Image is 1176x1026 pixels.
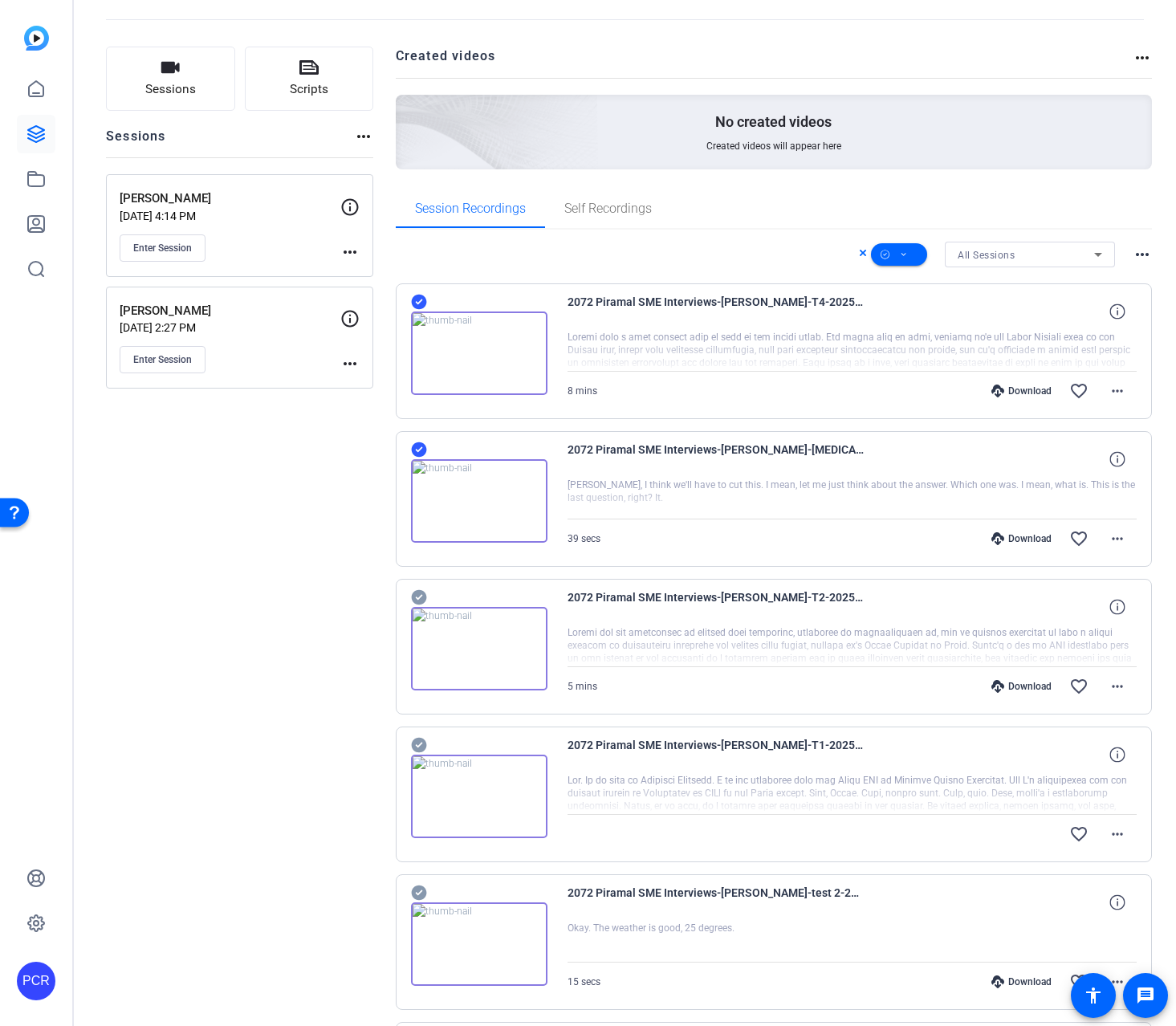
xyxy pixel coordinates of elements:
div: Download [983,975,1060,988]
img: thumb-nail [411,607,547,690]
mat-icon: favorite_border [1069,824,1089,844]
span: 2072 Piramal SME Interviews-[PERSON_NAME]-T1-2025-10-07-10-18-31-535-0 [568,735,865,774]
mat-icon: more_horiz [340,354,360,373]
span: 39 secs [568,533,600,544]
p: No created videos [715,112,832,132]
mat-icon: more_horiz [1108,529,1127,548]
mat-icon: more_horiz [1133,245,1152,264]
span: Self Recordings [564,202,652,215]
span: 8 mins [568,385,597,397]
mat-icon: more_horiz [1133,48,1152,67]
mat-icon: more_horiz [340,242,360,262]
img: thumb-nail [411,755,547,838]
p: [PERSON_NAME] [120,302,340,320]
mat-icon: more_horiz [1108,824,1127,844]
span: Session Recordings [415,202,526,215]
button: Enter Session [120,234,205,262]
span: All Sessions [958,250,1015,261]
span: 2072 Piramal SME Interviews-[PERSON_NAME]-T4-2025-10-07-10-41-36-783-0 [568,292,865,331]
button: Sessions [106,47,235,111]
button: Enter Session [120,346,205,373]
mat-icon: favorite_border [1069,972,1089,991]
p: [DATE] 2:27 PM [120,321,340,334]
p: [DATE] 4:14 PM [120,210,340,222]
span: 15 secs [568,976,600,987]
span: Created videos will appear here [706,140,841,153]
mat-icon: favorite_border [1069,677,1089,696]
mat-icon: message [1136,986,1155,1005]
h2: Created videos [396,47,1133,78]
h2: Sessions [106,127,166,157]
mat-icon: more_horiz [1108,677,1127,696]
button: Scripts [245,47,374,111]
div: PCR [17,962,55,1000]
mat-icon: accessibility [1084,986,1103,1005]
div: Download [983,532,1060,545]
span: 2072 Piramal SME Interviews-[PERSON_NAME]-test 2-2025-10-07-10-12-39-940-0 [568,883,865,922]
mat-icon: more_horiz [354,127,373,146]
span: Sessions [145,80,196,99]
mat-icon: favorite_border [1069,381,1089,401]
img: thumb-nail [411,311,547,395]
span: 2072 Piramal SME Interviews-[PERSON_NAME]-T2-2025-10-07-10-28-17-496-0 [568,588,865,626]
img: blue-gradient.svg [24,26,49,51]
span: 5 mins [568,681,597,692]
mat-icon: favorite_border [1069,529,1089,548]
img: thumb-nail [411,902,547,986]
mat-icon: more_horiz [1108,972,1127,991]
span: Enter Session [133,242,192,254]
div: Download [983,680,1060,693]
mat-icon: more_horiz [1108,381,1127,401]
span: Scripts [290,80,328,99]
img: thumb-nail [411,459,547,543]
p: [PERSON_NAME] [120,189,340,208]
span: 2072 Piramal SME Interviews-[PERSON_NAME]-[MEDICAL_DATA]-2025-10-07-10-39-30-496-0 [568,440,865,478]
div: Download [983,385,1060,397]
span: Enter Session [133,353,192,366]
